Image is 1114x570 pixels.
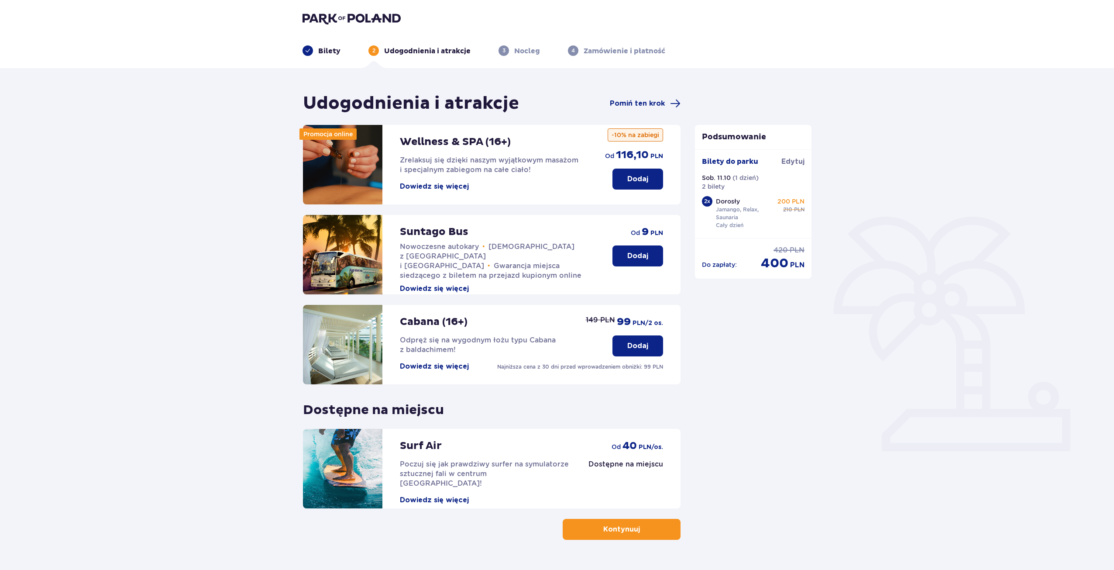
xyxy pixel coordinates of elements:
[586,315,615,325] p: 149 PLN
[612,442,621,451] span: od
[617,315,631,328] span: 99
[584,46,665,56] p: Zamówienie i płatność
[303,305,382,384] img: attraction
[400,439,442,453] p: Surf Air
[616,149,649,162] span: 116,10
[384,46,471,56] p: Udogodnienia i atrakcje
[639,443,663,452] span: PLN /os.
[368,45,471,56] div: 2Udogodnienia i atrakcje
[299,128,357,140] div: Promocja online
[783,206,792,214] span: 210
[400,156,578,174] span: Zrelaksuj się dzięki naszym wyjątkowym masażom i specjalnym zabiegom na całe ciało!
[627,174,648,184] p: Dodaj
[702,182,725,191] p: 2 bilety
[631,228,640,237] span: od
[702,173,731,182] p: Sob. 11.10
[400,315,468,328] p: Cabana (16+)
[702,157,758,166] p: Bilety do parku
[781,157,805,166] span: Edytuj
[568,45,665,56] div: 4Zamówienie i płatność
[303,395,444,418] p: Dostępne na miejscu
[612,245,663,266] button: Dodaj
[790,260,805,270] span: PLN
[497,363,663,371] p: Najniższa cena z 30 dni przed wprowadzeniem obniżki: 99 PLN
[400,182,469,191] button: Dowiedz się więcej
[303,12,401,24] img: Park of Poland logo
[777,197,805,206] p: 200 PLN
[303,429,382,508] img: attraction
[608,128,663,142] p: -10% na zabiegi
[400,284,469,294] button: Dowiedz się więcej
[400,362,469,371] button: Dowiedz się więcej
[761,255,788,272] span: 400
[400,495,469,505] button: Dowiedz się więcej
[303,93,519,114] h1: Udogodnienia i atrakcje
[702,260,737,269] p: Do zapłaty :
[571,47,575,55] p: 4
[716,197,740,206] p: Dorosły
[612,335,663,356] button: Dodaj
[642,225,649,238] span: 9
[610,99,665,108] span: Pomiń ten krok
[650,152,663,161] span: PLN
[563,519,681,540] button: Kontynuuj
[794,206,805,214] span: PLN
[702,196,712,207] div: 2 x
[627,251,648,261] p: Dodaj
[488,262,490,270] span: •
[588,459,663,469] p: Dostępne na miejscu
[400,242,479,251] span: Nowoczesne autokary
[790,245,805,255] span: PLN
[610,98,681,109] a: Pomiń ten krok
[318,46,340,56] p: Bilety
[603,525,640,534] p: Kontynuuj
[502,47,505,55] p: 3
[627,341,648,351] p: Dodaj
[650,229,663,238] span: PLN
[612,169,663,190] button: Dodaj
[400,460,569,487] span: Poczuj się jak prawdziwy surfer na symulatorze sztucznej fali w centrum [GEOGRAPHIC_DATA]!
[774,245,788,255] span: 420
[303,125,382,204] img: attraction
[514,46,540,56] p: Nocleg
[622,439,637,453] span: 40
[732,173,759,182] p: ( 1 dzień )
[400,242,574,270] span: [DEMOGRAPHIC_DATA] z [GEOGRAPHIC_DATA] i [GEOGRAPHIC_DATA]
[499,45,540,56] div: 3Nocleg
[400,225,468,238] p: Suntago Bus
[716,206,776,221] p: Jamango, Relax, Saunaria
[303,45,340,56] div: Bilety
[716,221,743,229] p: Cały dzień
[400,135,511,149] p: Wellness & SPA (16+)
[372,47,375,55] p: 2
[303,215,382,294] img: attraction
[482,242,485,251] span: •
[605,152,614,160] span: od
[695,132,812,142] p: Podsumowanie
[633,319,663,328] span: PLN /2 os.
[400,336,556,354] span: Odpręż się na wygodnym łożu typu Cabana z baldachimem!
